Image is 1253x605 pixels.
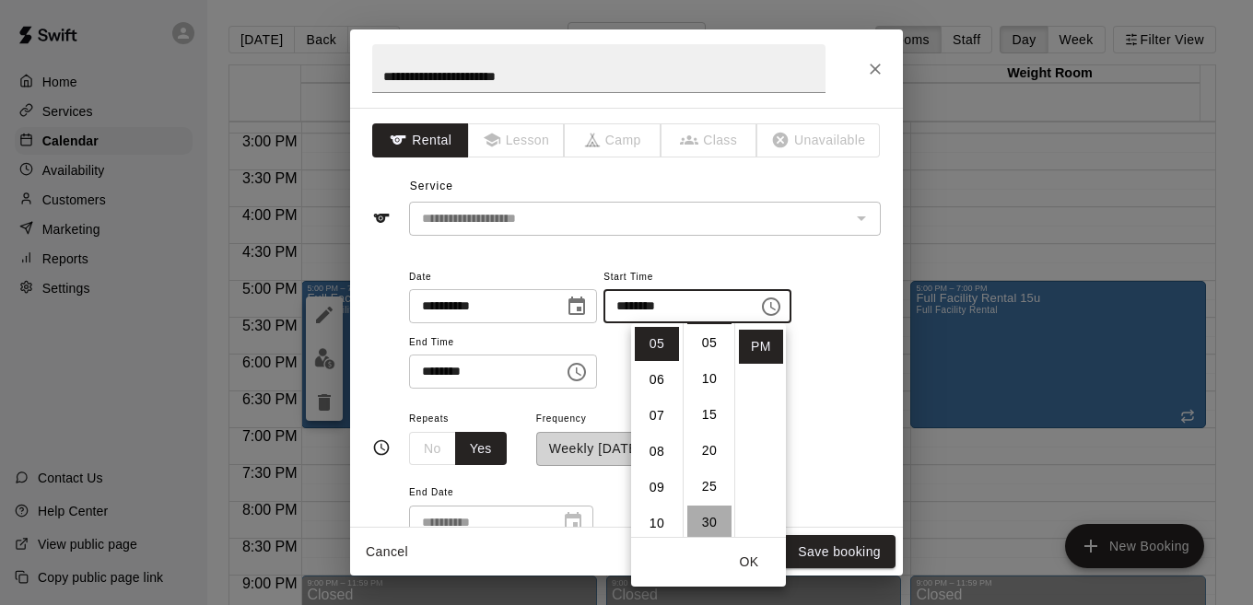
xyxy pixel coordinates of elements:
li: PM [739,330,783,364]
div: The service of an existing booking cannot be changed [409,202,881,236]
li: 20 minutes [687,434,732,468]
svg: Timing [372,438,391,457]
li: 7 hours [635,399,679,433]
svg: Service [372,209,391,227]
div: outlined button group [409,432,507,466]
li: 5 hours [635,327,679,361]
button: Rental [372,123,469,157]
button: Choose time, selected time is 5:00 PM [753,288,790,325]
span: The type of an existing booking cannot be changed [662,123,758,157]
li: 15 minutes [687,398,732,432]
li: 6 hours [635,363,679,397]
ul: Select meridiem [734,323,786,537]
span: The type of an existing booking cannot be changed [565,123,662,157]
span: Start Time [603,265,791,290]
li: 30 minutes [687,506,732,540]
button: Save booking [783,535,896,569]
span: Repeats [409,407,521,432]
span: End Date [409,481,593,506]
button: Close [859,52,892,86]
button: Cancel [357,535,416,569]
span: Service [410,180,453,192]
button: Yes [455,432,507,466]
button: Choose time, selected time is 7:00 PM [558,354,595,390]
li: 25 minutes [687,470,732,504]
ul: Select hours [631,323,683,537]
ul: Select minutes [683,323,734,537]
li: 10 minutes [687,362,732,396]
button: OK [720,545,779,579]
span: Frequency [536,407,672,432]
span: The type of an existing booking cannot be changed [757,123,881,157]
span: End Time [409,331,597,355]
li: 8 hours [635,435,679,469]
li: 10 hours [635,506,679,541]
li: 5 minutes [687,326,732,360]
span: The type of an existing booking cannot be changed [469,123,566,157]
button: Choose date, selected date is Sep 11, 2025 [558,288,595,325]
span: Date [409,265,597,290]
li: 9 hours [635,471,679,505]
